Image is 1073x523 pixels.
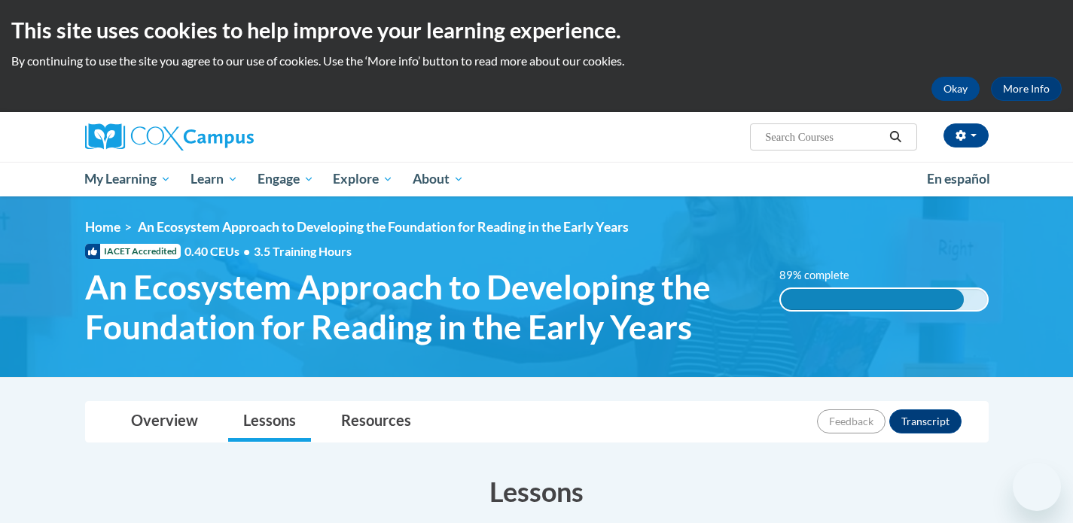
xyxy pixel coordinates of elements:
[254,244,352,258] span: 3.5 Training Hours
[11,53,1062,69] p: By continuing to use the site you agree to our use of cookies. Use the ‘More info’ button to read...
[943,123,989,147] button: Account Settings
[927,171,990,187] span: En español
[243,244,250,258] span: •
[85,244,181,259] span: IACET Accredited
[62,162,1011,196] div: Main menu
[413,170,464,188] span: About
[84,170,171,188] span: My Learning
[228,402,311,442] a: Lessons
[258,170,314,188] span: Engage
[85,123,254,151] img: Cox Campus
[779,267,866,284] label: 89% complete
[184,243,254,260] span: 0.40 CEUs
[403,162,474,196] a: About
[248,162,324,196] a: Engage
[85,123,371,151] a: Cox Campus
[85,473,989,510] h3: Lessons
[991,77,1062,101] a: More Info
[116,402,213,442] a: Overview
[323,162,403,196] a: Explore
[11,15,1062,45] h2: This site uses cookies to help improve your learning experience.
[138,219,629,235] span: An Ecosystem Approach to Developing the Foundation for Reading in the Early Years
[333,170,393,188] span: Explore
[326,402,426,442] a: Resources
[191,170,238,188] span: Learn
[781,289,964,310] div: 89% complete
[181,162,248,196] a: Learn
[884,128,907,146] button: Search
[764,128,884,146] input: Search Courses
[85,219,120,235] a: Home
[75,162,181,196] a: My Learning
[817,409,886,433] button: Feedback
[917,163,1000,195] a: En español
[85,267,758,347] span: An Ecosystem Approach to Developing the Foundation for Reading in the Early Years
[889,409,962,433] button: Transcript
[1013,463,1061,511] iframe: Button to launch messaging window
[931,77,980,101] button: Okay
